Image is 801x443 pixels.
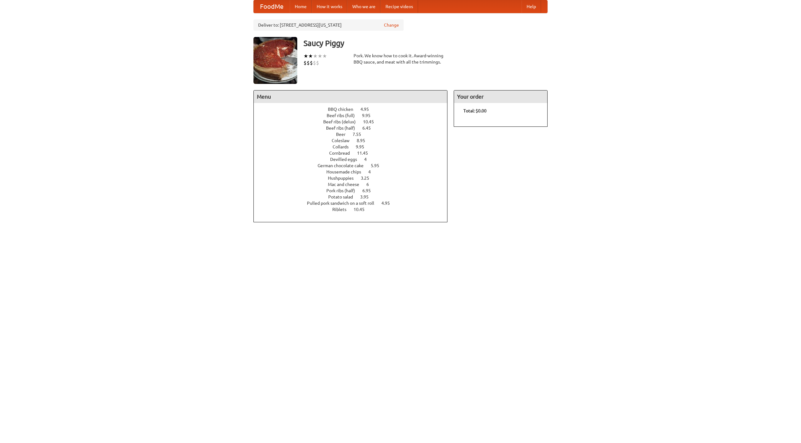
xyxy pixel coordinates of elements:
span: Mac and cheese [328,182,365,187]
span: Beer [336,132,352,137]
li: ★ [322,53,327,59]
img: angular.jpg [253,37,297,84]
li: $ [313,59,316,66]
span: 7.55 [353,132,367,137]
li: ★ [304,53,308,59]
span: Hushpuppies [328,176,360,181]
a: Coleslaw 8.95 [332,138,377,143]
a: Housemade chips 4 [326,169,382,174]
li: ★ [313,53,318,59]
a: Who we are [347,0,380,13]
span: Coleslaw [332,138,356,143]
li: $ [304,59,307,66]
h4: Your order [454,90,547,103]
b: Total: $0.00 [463,108,487,113]
a: Help [522,0,541,13]
div: Deliver to: [STREET_ADDRESS][US_STATE] [253,19,404,31]
span: Housemade chips [326,169,367,174]
span: 8.95 [357,138,371,143]
span: Cornbread [329,151,356,156]
a: Recipe videos [380,0,418,13]
a: Potato salad 3.95 [328,194,380,199]
span: German chocolate cake [318,163,370,168]
span: 3.25 [361,176,375,181]
a: Devilled eggs 4 [330,157,378,162]
span: Potato salad [328,194,359,199]
span: 4.95 [360,107,375,112]
span: Beef ribs (half) [326,126,361,131]
a: Change [384,22,399,28]
a: Beef ribs (delux) 10.45 [323,119,385,124]
span: Pulled pork sandwich on a soft roll [307,201,380,206]
span: 9.95 [362,113,377,118]
span: Pork ribs (half) [326,188,361,193]
h4: Menu [254,90,447,103]
span: Riblets [332,207,353,212]
a: How it works [312,0,347,13]
span: BBQ chicken [328,107,360,112]
h3: Saucy Piggy [304,37,548,49]
span: 3.95 [360,194,375,199]
li: $ [307,59,310,66]
span: 9.95 [356,144,370,149]
a: Cornbread 11.45 [329,151,380,156]
a: Riblets 10.45 [332,207,376,212]
span: Beef ribs (full) [327,113,361,118]
li: $ [310,59,313,66]
span: 4 [368,169,377,174]
div: Pork. We know how to cook it. Award-winning BBQ sauce, and meat with all the trimmings. [354,53,447,65]
a: Beef ribs (half) 6.45 [326,126,382,131]
li: $ [316,59,319,66]
a: German chocolate cake 5.95 [318,163,391,168]
a: Pulled pork sandwich on a soft roll 4.95 [307,201,401,206]
span: Devilled eggs [330,157,363,162]
span: 11.45 [357,151,374,156]
a: Beer 7.55 [336,132,373,137]
a: Home [290,0,312,13]
span: 6.95 [362,188,377,193]
a: BBQ chicken 4.95 [328,107,380,112]
span: 6 [366,182,375,187]
a: Mac and cheese 6 [328,182,380,187]
span: 10.45 [363,119,380,124]
a: Collards 9.95 [333,144,376,149]
span: 5.95 [371,163,385,168]
li: ★ [318,53,322,59]
span: Beef ribs (delux) [323,119,362,124]
span: 4.95 [381,201,396,206]
span: Collards [333,144,355,149]
a: FoodMe [254,0,290,13]
span: 4 [364,157,373,162]
span: 10.45 [354,207,371,212]
a: Pork ribs (half) 6.95 [326,188,382,193]
li: ★ [308,53,313,59]
span: 6.45 [362,126,377,131]
a: Beef ribs (full) 9.95 [327,113,382,118]
a: Hushpuppies 3.25 [328,176,381,181]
